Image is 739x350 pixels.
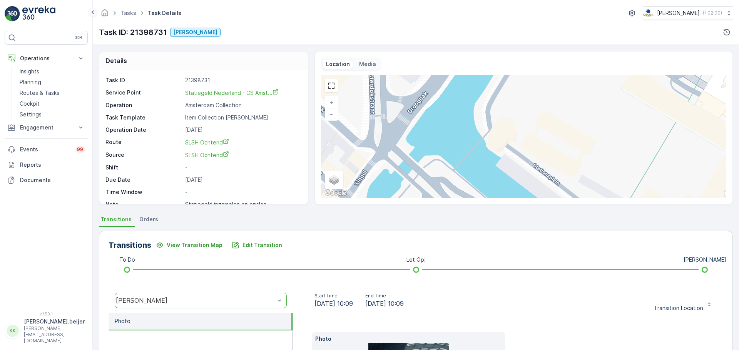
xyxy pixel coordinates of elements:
p: [PERSON_NAME][EMAIL_ADDRESS][DOMAIN_NAME] [24,325,85,344]
a: Reports [5,157,88,173]
p: Transition Location [654,304,703,312]
img: Google [323,188,348,198]
p: Cockpit [20,100,40,108]
a: Layers [326,171,343,188]
button: Transition Location [649,294,717,307]
span: [DATE] 10:09 [314,299,353,308]
img: basis-logo_rgb2x.png [643,9,654,17]
a: Homepage [100,12,109,18]
a: Cockpit [17,98,88,109]
p: Settings [20,111,42,118]
p: Item Collection [PERSON_NAME] [185,114,300,121]
p: Photo [315,335,502,343]
a: Zoom In [326,97,337,108]
p: Note [105,201,182,208]
a: View Fullscreen [326,80,337,91]
span: Orders [139,216,158,223]
p: 21398731 [185,76,300,84]
span: Task Details [146,9,183,17]
p: [PERSON_NAME] [657,9,700,17]
p: Planning [20,78,41,86]
p: Let Op! [406,256,426,264]
img: logo_light-DOdMpM7g.png [22,6,55,22]
p: [PERSON_NAME].beijer [24,318,85,325]
p: Shift [105,164,182,171]
span: Statiegeld Nederland - CS Amst... [185,90,279,96]
span: + [330,99,333,106]
p: Task ID: 21398731 [99,27,167,38]
p: Documents [20,176,85,184]
a: Events99 [5,142,88,157]
a: SLSH Ochtend [185,138,300,146]
button: Geen Afval [170,28,221,37]
span: [DATE] 10:09 [365,299,404,308]
a: SLSH Ochtend [185,151,300,159]
button: KK[PERSON_NAME].beijer[PERSON_NAME][EMAIL_ADDRESS][DOMAIN_NAME] [5,318,88,344]
p: View Transition Map [167,241,222,249]
p: Reports [20,161,85,169]
button: Engagement [5,120,88,135]
p: Task ID [105,76,182,84]
a: Documents [5,173,88,188]
p: Routes & Tasks [20,89,59,97]
p: ( +02:00 ) [703,10,722,16]
span: v 1.50.1 [5,312,88,316]
p: Statiegeld inzamelen en opslaa... [185,201,271,207]
p: Edit Transition [242,241,282,249]
p: Media [359,60,376,68]
a: Planning [17,77,88,88]
p: End Time [365,293,404,299]
div: KK [7,325,19,337]
p: Photo [115,317,130,325]
p: [PERSON_NAME] [173,28,217,36]
p: [PERSON_NAME] [684,256,726,264]
p: Start Time [314,293,353,299]
a: Open this area in Google Maps (opens a new window) [323,188,348,198]
button: [PERSON_NAME](+02:00) [643,6,733,20]
p: - [185,188,300,196]
p: Task Template [105,114,182,121]
p: Operation [105,101,182,109]
p: To Do [119,256,135,264]
p: 99 [77,146,83,153]
p: Operations [20,55,72,62]
span: SLSH Ochtend [185,139,229,146]
span: − [329,111,333,117]
button: Operations [5,51,88,66]
p: Transitions [109,239,151,251]
button: Edit Transition [227,239,287,251]
div: [PERSON_NAME] [116,297,275,304]
a: Statiegeld Nederland - CS Amst... [185,89,279,96]
p: ⌘B [75,35,82,41]
p: Events [20,146,71,153]
span: SLSH Ochtend [185,152,229,158]
p: [DATE] [185,126,300,134]
p: Insights [20,68,39,75]
p: [DATE] [185,176,300,184]
p: Service Point [105,89,182,97]
p: Amsterdam Collection [185,101,300,109]
p: Location [326,60,350,68]
p: Details [105,56,127,65]
p: Route [105,138,182,146]
p: Operation Date [105,126,182,134]
p: Time Window [105,188,182,196]
p: - [185,164,300,171]
a: Routes & Tasks [17,88,88,98]
p: Engagement [20,124,72,131]
a: Zoom Out [326,108,337,120]
img: logo [5,6,20,22]
p: Source [105,151,182,159]
button: View Transition Map [151,239,227,251]
a: Tasks [120,10,136,16]
a: Insights [17,66,88,77]
a: Settings [17,109,88,120]
span: Transitions [100,216,132,223]
p: Due Date [105,176,182,184]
